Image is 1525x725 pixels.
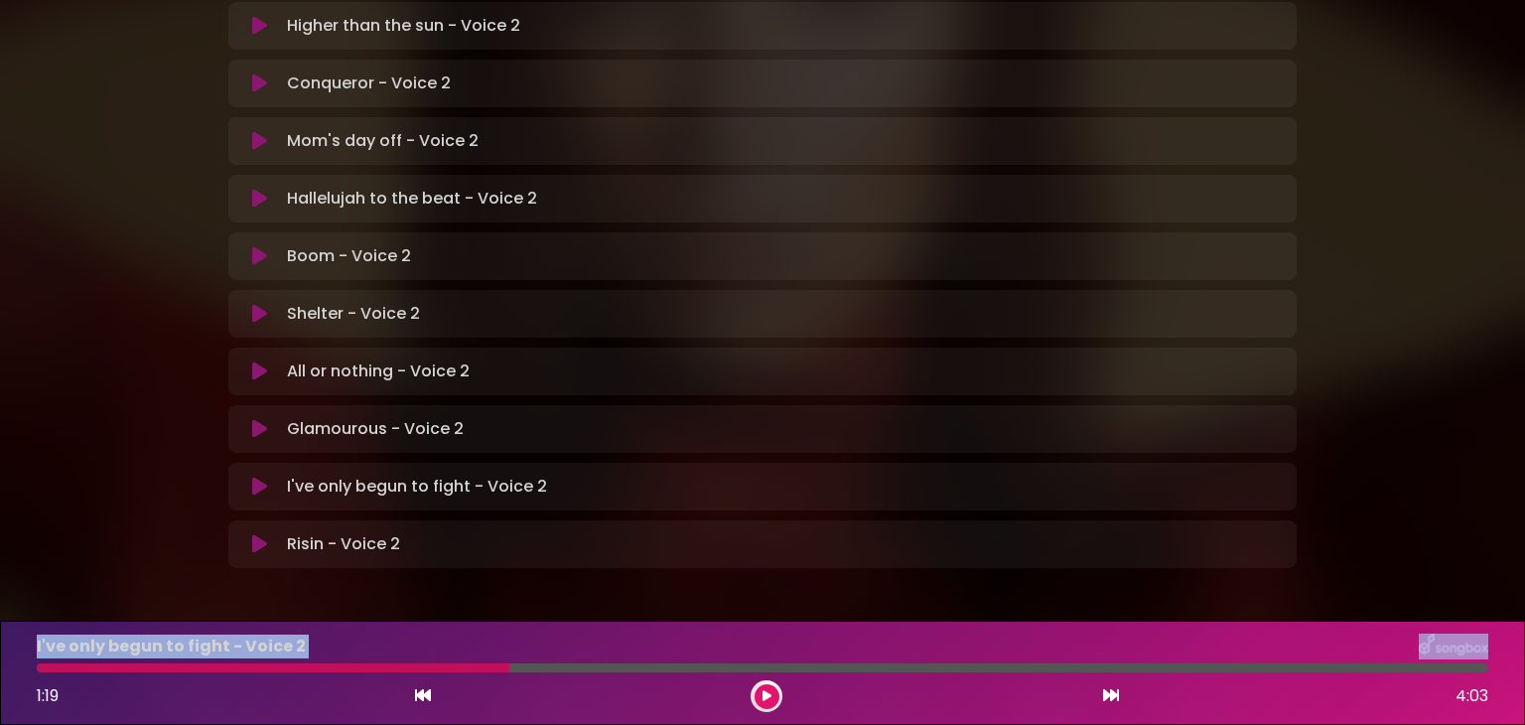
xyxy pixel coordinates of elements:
p: All or nothing - Voice 2 [287,360,470,383]
p: Glamourous - Voice 2 [287,417,464,441]
p: Higher than the sun - Voice 2 [287,14,520,38]
p: Conqueror - Voice 2 [287,72,451,95]
p: I've only begun to fight - Voice 2 [37,635,306,658]
p: Hallelujah to the beat - Voice 2 [287,187,537,211]
p: Boom - Voice 2 [287,244,411,268]
img: songbox-logo-white.png [1419,634,1488,659]
p: I've only begun to fight - Voice 2 [287,475,547,499]
p: Shelter - Voice 2 [287,302,420,326]
p: Mom's day off - Voice 2 [287,129,479,153]
p: Risin - Voice 2 [287,532,400,556]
